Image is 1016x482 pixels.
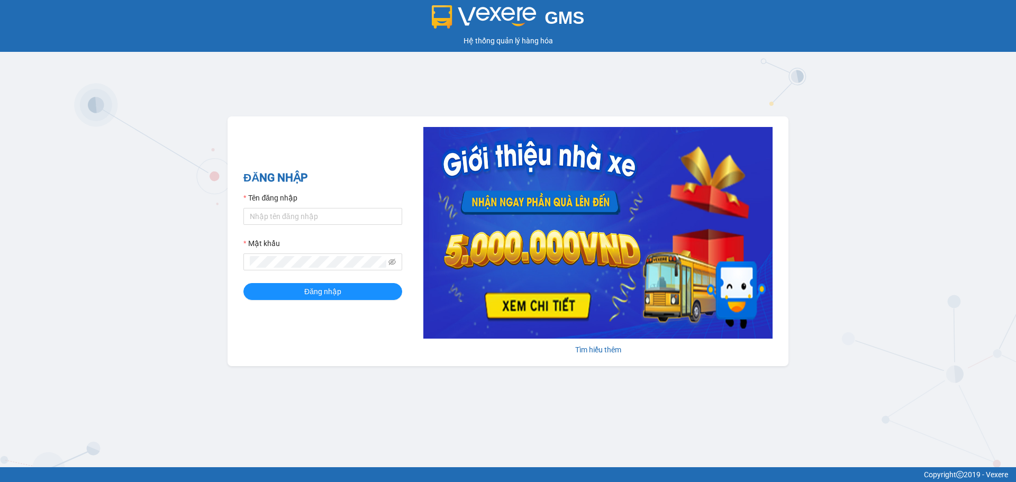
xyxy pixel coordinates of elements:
span: Đăng nhập [304,286,341,297]
input: Mật khẩu [250,256,386,268]
a: GMS [432,16,585,24]
span: copyright [956,471,964,478]
input: Tên đăng nhập [243,208,402,225]
div: Copyright 2019 - Vexere [8,469,1008,480]
label: Tên đăng nhập [243,192,297,204]
img: banner-0 [423,127,773,339]
h2: ĐĂNG NHẬP [243,169,402,187]
div: Hệ thống quản lý hàng hóa [3,35,1013,47]
span: GMS [545,8,584,28]
span: eye-invisible [388,258,396,266]
img: logo 2 [432,5,537,29]
label: Mật khẩu [243,238,280,249]
div: Tìm hiểu thêm [423,344,773,356]
button: Đăng nhập [243,283,402,300]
